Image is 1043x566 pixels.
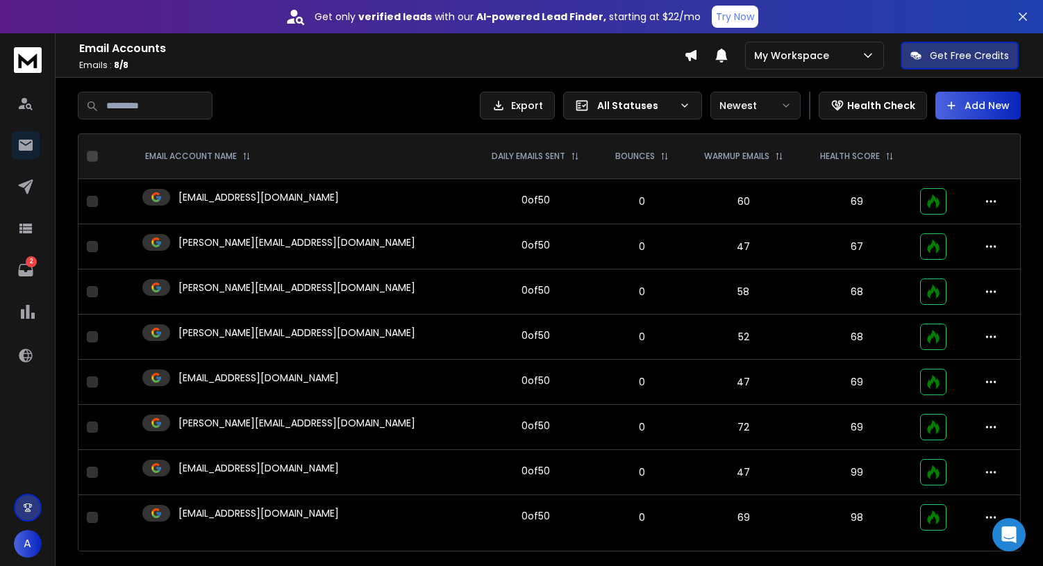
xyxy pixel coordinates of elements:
p: WARMUP EMAILS [704,151,769,162]
button: Newest [710,92,801,119]
p: BOUNCES [615,151,655,162]
div: 0 of 50 [521,328,550,342]
p: [PERSON_NAME][EMAIL_ADDRESS][DOMAIN_NAME] [178,281,415,294]
td: 67 [802,224,912,269]
div: 0 of 50 [521,509,550,523]
p: [EMAIL_ADDRESS][DOMAIN_NAME] [178,190,339,204]
p: 0 [607,510,677,524]
p: Emails : [79,60,684,71]
td: 98 [802,495,912,540]
td: 52 [685,315,802,360]
button: Add New [935,92,1021,119]
p: Health Check [847,99,915,113]
td: 68 [802,269,912,315]
p: [EMAIL_ADDRESS][DOMAIN_NAME] [178,506,339,520]
strong: AI-powered Lead Finder, [476,10,606,24]
p: Try Now [716,10,754,24]
h1: Email Accounts [79,40,684,57]
p: [PERSON_NAME][EMAIL_ADDRESS][DOMAIN_NAME] [178,326,415,340]
p: 0 [607,375,677,389]
p: [PERSON_NAME][EMAIL_ADDRESS][DOMAIN_NAME] [178,416,415,430]
td: 99 [802,450,912,495]
td: 69 [802,405,912,450]
td: 47 [685,224,802,269]
button: Export [480,92,555,119]
div: 0 of 50 [521,193,550,207]
td: 60 [685,179,802,224]
button: A [14,530,42,558]
td: 69 [685,495,802,540]
td: 47 [685,450,802,495]
p: 0 [607,285,677,299]
strong: verified leads [358,10,432,24]
p: 0 [607,465,677,479]
span: 8 / 8 [114,59,128,71]
a: 2 [12,256,40,284]
td: 69 [802,360,912,405]
div: Open Intercom Messenger [992,518,1026,551]
div: 0 of 50 [521,283,550,297]
p: Get only with our starting at $22/mo [315,10,701,24]
button: Health Check [819,92,927,119]
td: 58 [685,269,802,315]
p: 0 [607,194,677,208]
p: 0 [607,330,677,344]
td: 69 [802,179,912,224]
p: [PERSON_NAME][EMAIL_ADDRESS][DOMAIN_NAME] [178,235,415,249]
div: 0 of 50 [521,419,550,433]
td: 68 [802,315,912,360]
div: 0 of 50 [521,374,550,388]
p: DAILY EMAILS SENT [492,151,565,162]
p: All Statuses [597,99,674,113]
p: HEALTH SCORE [820,151,880,162]
div: EMAIL ACCOUNT NAME [145,151,251,162]
p: Get Free Credits [930,49,1009,63]
p: 0 [607,420,677,434]
p: [EMAIL_ADDRESS][DOMAIN_NAME] [178,371,339,385]
p: 2 [26,256,37,267]
p: [EMAIL_ADDRESS][DOMAIN_NAME] [178,461,339,475]
div: 0 of 50 [521,464,550,478]
img: logo [14,47,42,73]
td: 47 [685,360,802,405]
div: 0 of 50 [521,238,550,252]
td: 72 [685,405,802,450]
button: Try Now [712,6,758,28]
button: Get Free Credits [901,42,1019,69]
p: 0 [607,240,677,253]
p: My Workspace [754,49,835,63]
